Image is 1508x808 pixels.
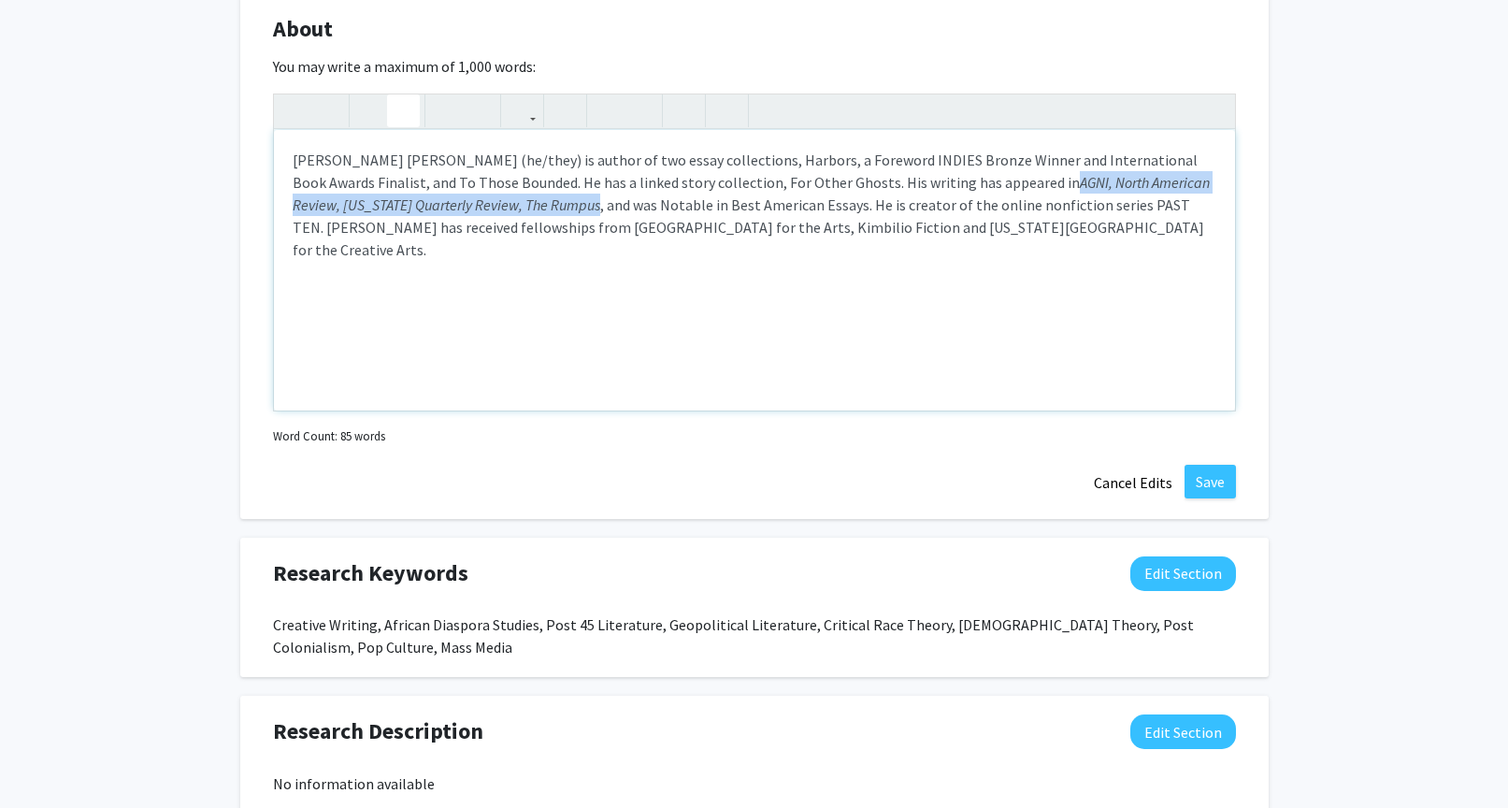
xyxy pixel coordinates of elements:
[549,94,582,127] button: Insert Image
[1082,465,1185,500] button: Cancel Edits
[273,772,1236,795] div: No information available
[293,173,1210,214] em: AGNI, North American Review, [US_STATE] Quarterly Review, The Rumpus
[273,714,483,748] span: Research Description
[668,94,700,127] button: Remove format
[463,94,495,127] button: Subscript
[711,94,743,127] button: Insert horizontal rule
[273,55,536,78] label: You may write a maximum of 1,000 words:
[592,94,625,127] button: Unordered list
[273,613,1236,658] div: Creative Writing, African Diaspora Studies, Post 45 Literature, Geopolitical Literature, Critical...
[274,130,1235,411] div: Note to users with screen readers: Please deactivate our accessibility plugin for this page as it...
[273,556,468,590] span: Research Keywords
[273,12,333,46] span: About
[279,94,311,127] button: Undo (Ctrl + Z)
[625,94,657,127] button: Ordered list
[14,724,79,794] iframe: Chat
[293,149,1216,261] p: [PERSON_NAME] [PERSON_NAME] (he/they) is author of two essay collections, Harbors, a Foreword IND...
[1130,714,1236,749] button: Edit Research Description
[311,94,344,127] button: Redo (Ctrl + Y)
[506,94,539,127] button: Link
[1130,556,1236,591] button: Edit Research Keywords
[354,94,387,127] button: Strong (Ctrl + B)
[1185,465,1236,498] button: Save
[387,94,420,127] button: Emphasis (Ctrl + I)
[430,94,463,127] button: Superscript
[1198,94,1230,127] button: Fullscreen
[273,427,385,445] small: Word Count: 85 words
